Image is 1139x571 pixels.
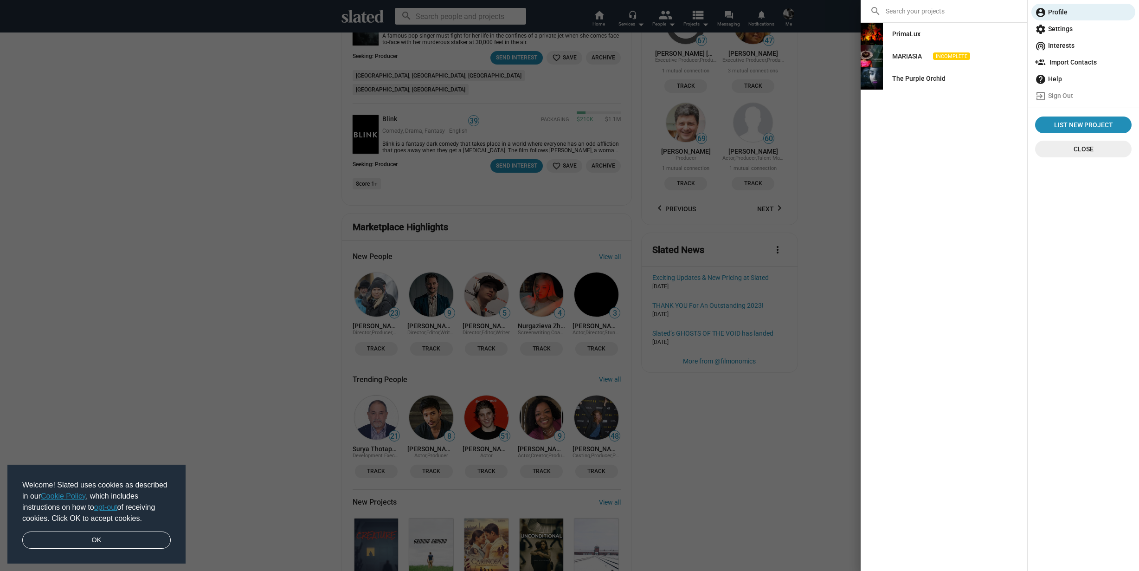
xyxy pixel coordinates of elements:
[1031,4,1135,20] a: Profile
[41,492,86,500] a: Cookie Policy
[1035,37,1132,54] span: Interests
[870,6,881,17] mat-icon: search
[1035,40,1046,52] mat-icon: wifi_tethering
[892,70,946,87] div: The Purple Orchid
[94,503,117,511] a: opt-out
[1035,87,1132,104] span: Sign Out
[1031,20,1135,37] a: Settings
[885,26,928,42] a: PrimaLux
[1035,117,1132,133] a: List New Project
[22,480,171,524] span: Welcome! Slated uses cookies as described in our , which includes instructions on how to of recei...
[1035,4,1132,20] span: Profile
[885,70,953,87] a: The Purple Orchid
[933,52,970,60] span: INCOMPLETE
[885,48,929,65] a: MARIASIA
[1031,71,1135,87] a: Help
[7,465,186,564] div: cookieconsent
[1035,74,1046,85] mat-icon: help
[1035,7,1046,18] mat-icon: account_circle
[1035,71,1132,87] span: Help
[892,48,922,65] div: MARIASIA
[1035,24,1046,35] mat-icon: settings
[1042,141,1124,157] span: Close
[1035,20,1132,37] span: Settings
[861,23,883,45] img: PrimaLux
[1031,87,1135,104] a: Sign Out
[1031,54,1135,71] a: Import Contacts
[892,26,920,42] div: PrimaLux
[22,532,171,549] a: dismiss cookie message
[1035,91,1046,102] mat-icon: exit_to_app
[1035,54,1132,71] span: Import Contacts
[861,67,883,90] img: The Purple Orchid
[1035,141,1132,157] button: Close
[861,45,883,67] img: MARIASIA
[1031,37,1135,54] a: Interests
[1039,117,1128,133] span: List New Project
